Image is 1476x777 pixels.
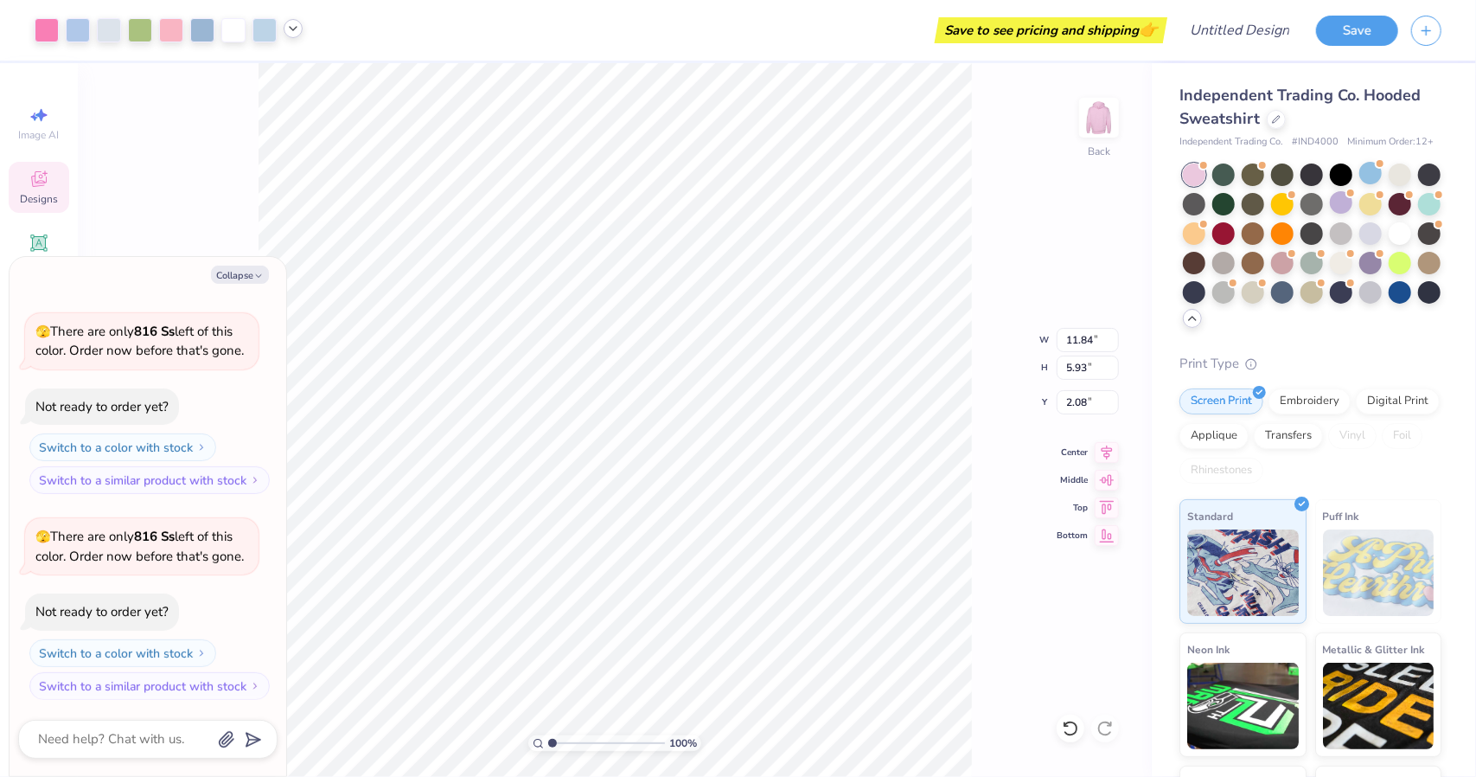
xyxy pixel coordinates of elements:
[35,529,50,545] span: 🫣
[35,398,169,415] div: Not ready to order yet?
[1176,13,1303,48] input: Untitled Design
[669,735,697,751] span: 100 %
[35,528,244,565] span: There are only left of this color. Order now before that's gone.
[1323,507,1359,525] span: Puff Ink
[1254,423,1323,449] div: Transfers
[1057,446,1088,459] span: Center
[1187,530,1299,616] img: Standard
[35,323,244,360] span: There are only left of this color. Order now before that's gone.
[1323,663,1434,749] img: Metallic & Glitter Ink
[1057,474,1088,486] span: Middle
[1316,16,1398,46] button: Save
[1179,85,1421,129] span: Independent Trading Co. Hooded Sweatshirt
[29,672,270,700] button: Switch to a similar product with stock
[1139,19,1158,40] span: 👉
[1187,663,1299,749] img: Neon Ink
[1187,507,1233,525] span: Standard
[1082,100,1116,135] img: Back
[1179,423,1249,449] div: Applique
[1292,135,1339,150] span: # IND4000
[1179,458,1263,484] div: Rhinestones
[211,266,269,284] button: Collapse
[1057,502,1088,514] span: Top
[20,192,58,206] span: Designs
[35,603,169,620] div: Not ready to order yet?
[1356,388,1440,414] div: Digital Print
[1057,530,1088,542] span: Bottom
[1347,135,1434,150] span: Minimum Order: 12 +
[18,256,60,270] span: Add Text
[1187,640,1230,658] span: Neon Ink
[1179,135,1283,150] span: Independent Trading Co.
[939,17,1163,43] div: Save to see pricing and shipping
[1323,640,1425,658] span: Metallic & Glitter Ink
[1268,388,1351,414] div: Embroidery
[196,648,207,658] img: Switch to a color with stock
[35,324,50,340] span: 🫣
[134,323,175,340] strong: 816 Ss
[134,528,175,545] strong: 816 Ss
[196,442,207,453] img: Switch to a color with stock
[1179,388,1263,414] div: Screen Print
[1328,423,1377,449] div: Vinyl
[1323,530,1434,616] img: Puff Ink
[250,475,260,485] img: Switch to a similar product with stock
[250,681,260,691] img: Switch to a similar product with stock
[1179,354,1441,374] div: Print Type
[29,433,216,461] button: Switch to a color with stock
[29,466,270,494] button: Switch to a similar product with stock
[29,639,216,667] button: Switch to a color with stock
[1382,423,1422,449] div: Foil
[1088,144,1110,159] div: Back
[19,128,60,142] span: Image AI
